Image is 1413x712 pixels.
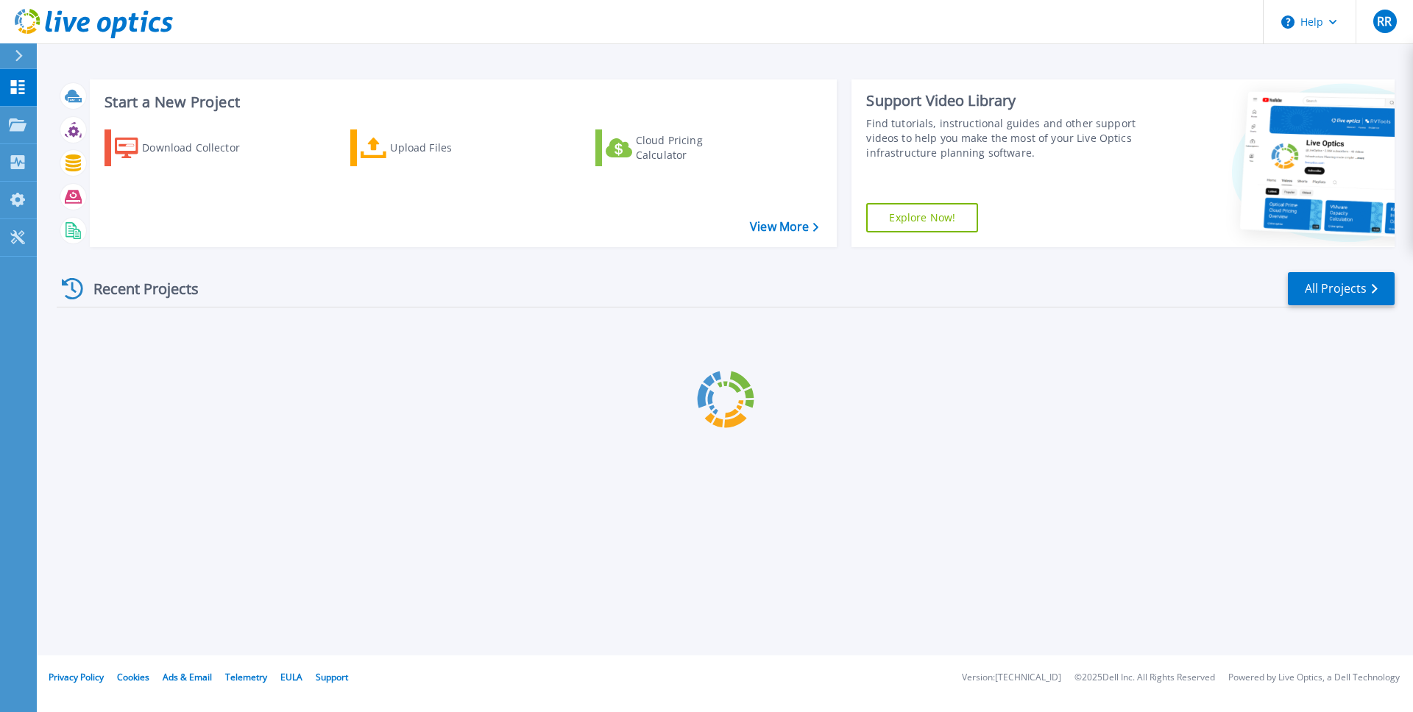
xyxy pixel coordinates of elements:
a: All Projects [1288,272,1395,305]
div: Recent Projects [57,271,219,307]
div: Upload Files [390,133,508,163]
a: Upload Files [350,129,514,166]
div: Support Video Library [866,91,1143,110]
a: Ads & Email [163,671,212,683]
li: Powered by Live Optics, a Dell Technology [1228,673,1400,683]
a: Explore Now! [866,203,978,232]
a: View More [750,220,818,234]
li: Version: [TECHNICAL_ID] [962,673,1061,683]
h3: Start a New Project [105,94,818,110]
div: Find tutorials, instructional guides and other support videos to help you make the most of your L... [866,116,1143,160]
a: Download Collector [105,129,269,166]
span: RR [1377,15,1392,27]
li: © 2025 Dell Inc. All Rights Reserved [1074,673,1215,683]
a: Privacy Policy [49,671,104,683]
a: EULA [280,671,302,683]
div: Cloud Pricing Calculator [636,133,754,163]
div: Download Collector [142,133,260,163]
a: Telemetry [225,671,267,683]
a: Support [316,671,348,683]
a: Cookies [117,671,149,683]
a: Cloud Pricing Calculator [595,129,759,166]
